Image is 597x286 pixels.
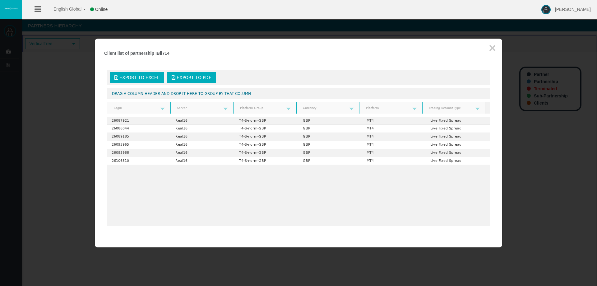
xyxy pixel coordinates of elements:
span: [PERSON_NAME] [555,7,591,12]
td: Real16 [171,117,235,125]
td: 26095968 [107,149,171,157]
td: MT4 [362,149,426,157]
td: 26087921 [107,117,171,125]
td: MT4 [362,133,426,141]
td: GBP [298,133,362,141]
td: GBP [298,141,362,149]
td: GBP [298,149,362,157]
span: Export to PDF [177,75,211,80]
td: GBP [298,117,362,125]
td: Live Fixed Spread [426,149,490,157]
span: Online [95,7,108,12]
td: Live Fixed Spread [426,125,490,133]
td: Live Fixed Spread [426,117,490,125]
div: Drag a column header and drop it here to group by that column [107,88,490,99]
td: Live Fixed Spread [426,133,490,141]
td: T4-S-norm-GBP [235,141,298,149]
a: Export to Excel [110,72,164,83]
td: T4-S-norm-GBP [235,117,298,125]
td: 26106310 [107,157,171,165]
a: Platform [362,104,412,112]
img: user-image [541,5,551,14]
td: MT4 [362,157,426,165]
a: Trading Account Type [425,104,475,112]
a: Export to PDF [167,72,216,83]
td: Live Fixed Spread [426,141,490,149]
td: MT4 [362,125,426,133]
b: Client list of partnership IBli714 [104,51,169,56]
td: 26095965 [107,141,171,149]
span: English Global [45,7,81,12]
td: GBP [298,125,362,133]
td: T4-S-norm-GBP [235,133,298,141]
td: MT4 [362,117,426,125]
td: Real16 [171,141,235,149]
span: Export to Excel [119,75,160,80]
img: logo.svg [3,7,19,10]
td: 26089185 [107,133,171,141]
a: Platform Group [236,104,286,112]
td: Real16 [171,157,235,165]
a: Server [173,104,223,112]
td: Live Fixed Spread [426,157,490,165]
td: MT4 [362,141,426,149]
td: T4-S-norm-GBP [235,157,298,165]
td: GBP [298,157,362,165]
button: × [489,42,496,54]
td: 26088044 [107,125,171,133]
a: Currency [299,104,349,112]
td: T4-S-norm-GBP [235,125,298,133]
td: Real16 [171,133,235,141]
td: T4-S-norm-GBP [235,149,298,157]
a: Login [110,104,160,112]
td: Real16 [171,125,235,133]
td: Real16 [171,149,235,157]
